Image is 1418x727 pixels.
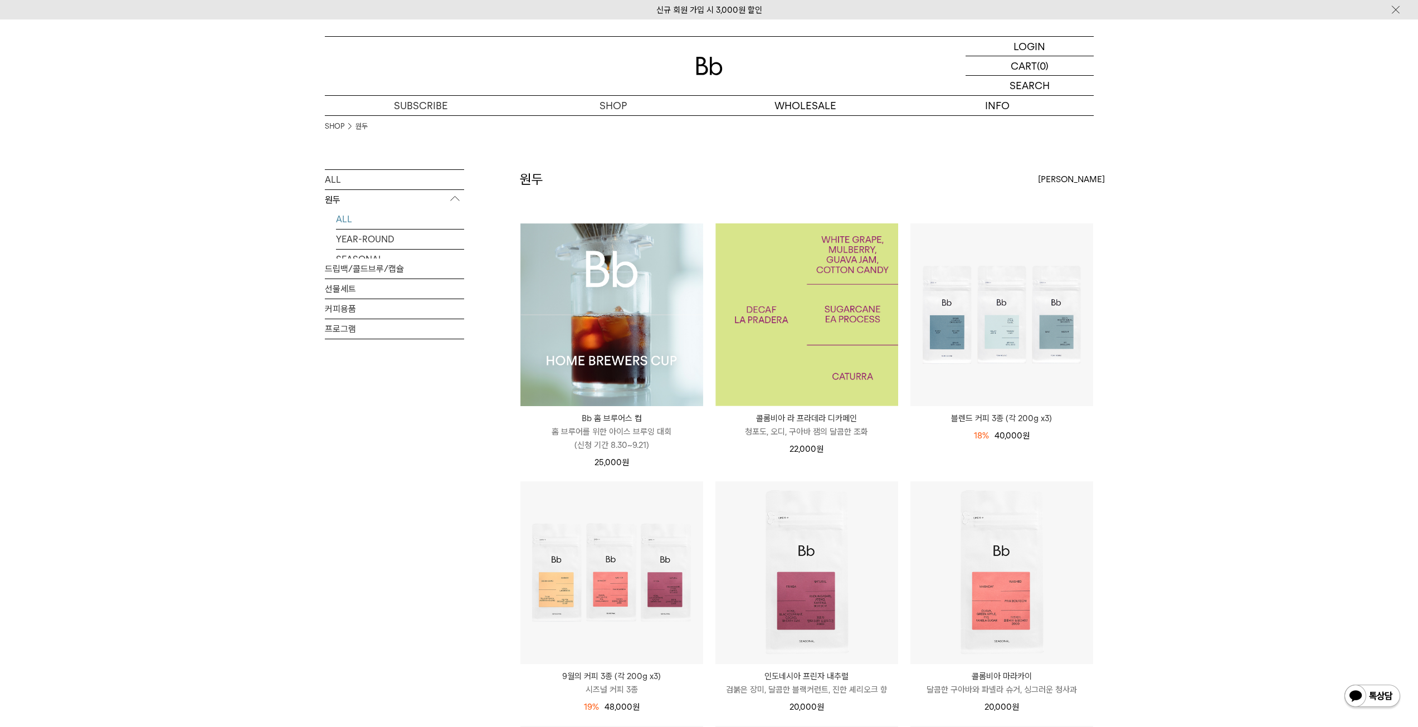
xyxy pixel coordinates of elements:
[336,250,464,269] a: SEASONAL
[520,425,703,452] p: 홈 브루어를 위한 아이스 브루잉 대회 (신청 기간 8.30~9.21)
[325,170,464,189] a: ALL
[910,481,1093,664] img: 콜롬비아 마라카이
[325,121,344,132] a: SHOP
[715,670,898,696] a: 인도네시아 프린자 내추럴 검붉은 장미, 달콤한 블랙커런트, 진한 셰리오크 향
[902,96,1094,115] p: INFO
[355,121,368,132] a: 원두
[1011,56,1037,75] p: CART
[605,702,640,712] span: 48,000
[790,444,823,454] span: 22,000
[325,279,464,299] a: 선물세트
[520,670,703,696] a: 9월의 커피 3종 (각 200g x3) 시즈널 커피 3종
[325,259,464,279] a: 드립백/콜드브루/캡슐
[985,702,1019,712] span: 20,000
[817,702,824,712] span: 원
[520,412,703,425] p: Bb 홈 브루어스 컵
[715,683,898,696] p: 검붉은 장미, 달콤한 블랙커런트, 진한 셰리오크 향
[1013,37,1045,56] p: LOGIN
[520,412,703,452] a: Bb 홈 브루어스 컵 홈 브루어를 위한 아이스 브루잉 대회(신청 기간 8.30~9.21)
[816,444,823,454] span: 원
[709,96,902,115] p: WHOLESALE
[325,96,517,115] a: SUBSCRIBE
[966,56,1094,76] a: CART (0)
[336,230,464,249] a: YEAR-ROUND
[520,170,543,189] h2: 원두
[910,683,1093,696] p: 달콤한 구아바와 파넬라 슈거, 싱그러운 청사과
[1037,56,1049,75] p: (0)
[595,457,629,467] span: 25,000
[910,412,1093,425] a: 블렌드 커피 3종 (각 200g x3)
[995,431,1030,441] span: 40,000
[715,481,898,664] img: 인도네시아 프린자 내추럴
[1022,431,1030,441] span: 원
[517,96,709,115] a: SHOP
[1038,173,1105,186] span: [PERSON_NAME]
[715,670,898,683] p: 인도네시아 프린자 내추럴
[974,429,989,442] div: 18%
[325,299,464,319] a: 커피용품
[715,223,898,406] img: 1000001187_add2_054.jpg
[696,57,723,75] img: 로고
[790,702,824,712] span: 20,000
[910,670,1093,683] p: 콜롬비아 마라카이
[715,425,898,438] p: 청포도, 오디, 구아바 잼의 달콤한 조화
[520,481,703,664] img: 9월의 커피 3종 (각 200g x3)
[910,670,1093,696] a: 콜롬비아 마라카이 달콤한 구아바와 파넬라 슈거, 싱그러운 청사과
[325,190,464,210] p: 원두
[520,670,703,683] p: 9월의 커피 3종 (각 200g x3)
[1010,76,1050,95] p: SEARCH
[715,412,898,438] a: 콜롬비아 라 프라데라 디카페인 청포도, 오디, 구아바 잼의 달콤한 조화
[520,223,703,406] img: Bb 홈 브루어스 컵
[520,683,703,696] p: 시즈널 커피 3종
[622,457,629,467] span: 원
[715,223,898,406] a: 콜롬비아 라 프라데라 디카페인
[584,700,599,714] div: 19%
[910,223,1093,406] img: 블렌드 커피 3종 (각 200g x3)
[632,702,640,712] span: 원
[1012,702,1019,712] span: 원
[656,5,762,15] a: 신규 회원 가입 시 3,000원 할인
[1343,684,1401,710] img: 카카오톡 채널 1:1 채팅 버튼
[325,319,464,339] a: 프로그램
[715,412,898,425] p: 콜롬비아 라 프라데라 디카페인
[966,37,1094,56] a: LOGIN
[336,209,464,229] a: ALL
